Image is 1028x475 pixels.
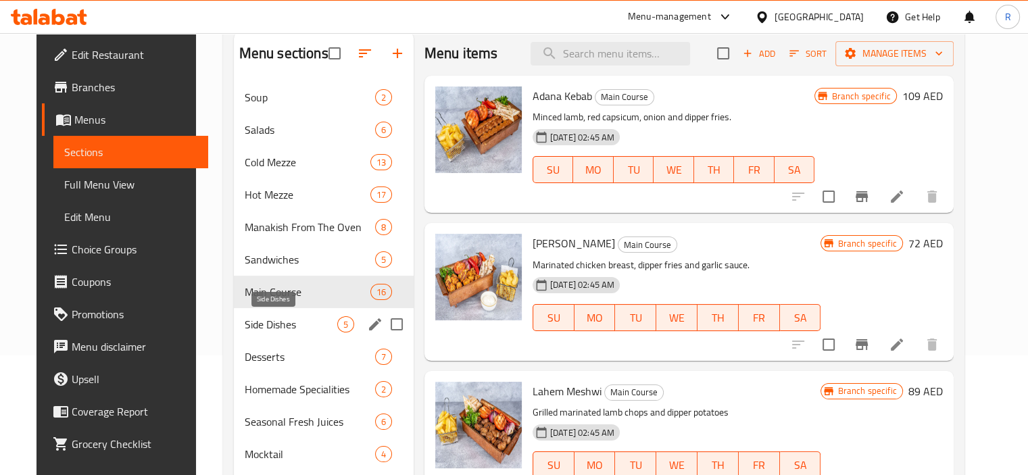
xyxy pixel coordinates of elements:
[545,131,620,144] span: [DATE] 02:45 AM
[234,405,414,438] div: Seasonal Fresh Juices6
[64,144,197,160] span: Sections
[662,308,692,328] span: WE
[245,219,375,235] div: Manakish From The Oven
[245,349,375,365] span: Desserts
[245,284,370,300] span: Main Course
[620,455,651,475] span: TU
[337,316,354,332] div: items
[42,298,208,330] a: Promotions
[72,274,197,290] span: Coupons
[234,373,414,405] div: Homemade Specialities2
[375,381,392,397] div: items
[376,416,391,428] span: 6
[539,308,569,328] span: SU
[365,314,385,334] button: edit
[72,306,197,322] span: Promotions
[239,43,328,64] h2: Menu sections
[42,330,208,363] a: Menu disclaimer
[72,371,197,387] span: Upsell
[435,382,522,468] img: Lahem Meshwi
[245,122,375,138] div: Salads
[814,182,843,211] span: Select to update
[245,89,375,105] span: Soup
[656,304,697,331] button: WE
[780,304,821,331] button: SA
[703,308,733,328] span: TH
[376,91,391,104] span: 2
[370,186,392,203] div: items
[53,168,208,201] a: Full Menu View
[245,186,370,203] span: Hot Mezze
[376,124,391,136] span: 6
[533,381,602,401] span: Lahem Meshwi
[245,414,375,430] span: Seasonal Fresh Juices
[744,308,775,328] span: FR
[72,403,197,420] span: Coverage Report
[234,211,414,243] div: Manakish From The Oven8
[338,318,353,331] span: 5
[846,180,878,213] button: Branch-specific-item
[245,251,375,268] span: Sandwiches
[42,363,208,395] a: Upsell
[245,316,337,332] span: Side Dishes
[775,156,815,183] button: SA
[381,37,414,70] button: Add section
[533,109,815,126] p: Minced lamb, red capsicum, onion and dipper fries.
[371,156,391,169] span: 13
[320,39,349,68] span: Select all sections
[654,156,694,183] button: WE
[545,426,620,439] span: [DATE] 02:45 AM
[376,448,391,461] span: 4
[697,304,739,331] button: TH
[375,219,392,235] div: items
[700,160,729,180] span: TH
[628,9,711,25] div: Menu-management
[42,39,208,71] a: Edit Restaurant
[42,71,208,103] a: Branches
[533,156,573,183] button: SU
[42,395,208,428] a: Coverage Report
[615,304,656,331] button: TU
[370,154,392,170] div: items
[234,146,414,178] div: Cold Mezze13
[245,154,370,170] span: Cold Mezze
[435,86,522,173] img: Adana Kebab
[375,349,392,365] div: items
[234,308,414,341] div: Side Dishes5edit
[533,404,821,421] p: Grilled marinated lamb chops and dipper potatoes
[64,176,197,193] span: Full Menu View
[375,446,392,462] div: items
[889,336,905,353] a: Edit menu item
[734,156,775,183] button: FR
[539,160,568,180] span: SU
[234,276,414,308] div: Main Course16
[789,46,827,61] span: Sort
[659,160,689,180] span: WE
[74,111,197,128] span: Menus
[744,455,775,475] span: FR
[619,160,649,180] span: TU
[72,79,197,95] span: Branches
[1004,9,1010,24] span: R
[234,81,414,114] div: Soup2
[595,89,654,105] div: Main Course
[533,233,615,253] span: [PERSON_NAME]
[42,428,208,460] a: Grocery Checklist
[424,43,498,64] h2: Menu items
[349,37,381,70] span: Sort sections
[375,414,392,430] div: items
[370,284,392,300] div: items
[533,304,574,331] button: SU
[42,233,208,266] a: Choice Groups
[604,384,664,401] div: Main Course
[775,9,864,24] div: [GEOGRAPHIC_DATA]
[739,160,769,180] span: FR
[618,236,677,253] div: Main Course
[375,89,392,105] div: items
[72,339,197,355] span: Menu disclaimer
[835,41,954,66] button: Manage items
[533,257,821,274] p: Marinated chicken breast, dipper fries and garlic sauce.
[245,381,375,397] span: Homemade Specialities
